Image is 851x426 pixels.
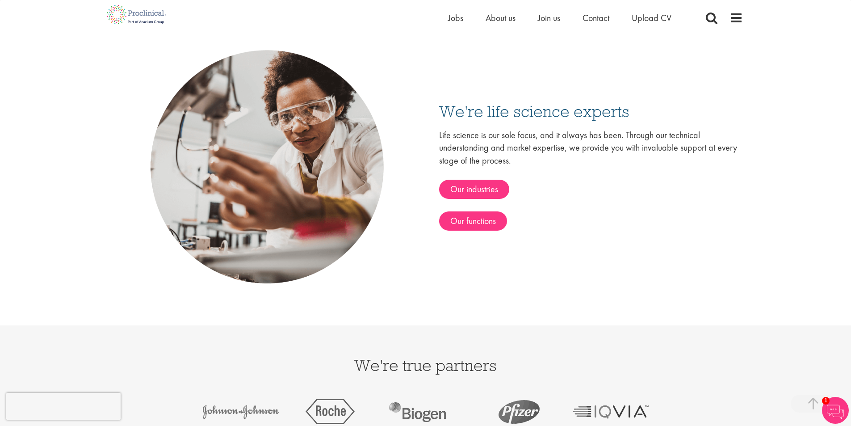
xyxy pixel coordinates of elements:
[538,12,560,24] a: Join us
[109,357,743,373] h3: We're true partners
[583,12,609,24] a: Contact
[439,180,509,199] a: Our industries
[439,103,743,119] h3: We're life science experts
[486,12,516,24] a: About us
[6,393,121,420] iframe: reCAPTCHA
[632,12,671,24] a: Upload CV
[448,12,463,24] a: Jobs
[822,397,830,405] span: 1
[822,397,849,424] img: Chatbot
[439,211,507,231] a: Our functions
[109,8,426,325] img: Life science recruitment
[439,129,743,231] div: Life science is our sole focus, and it always has been. Through our technical understanding and m...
